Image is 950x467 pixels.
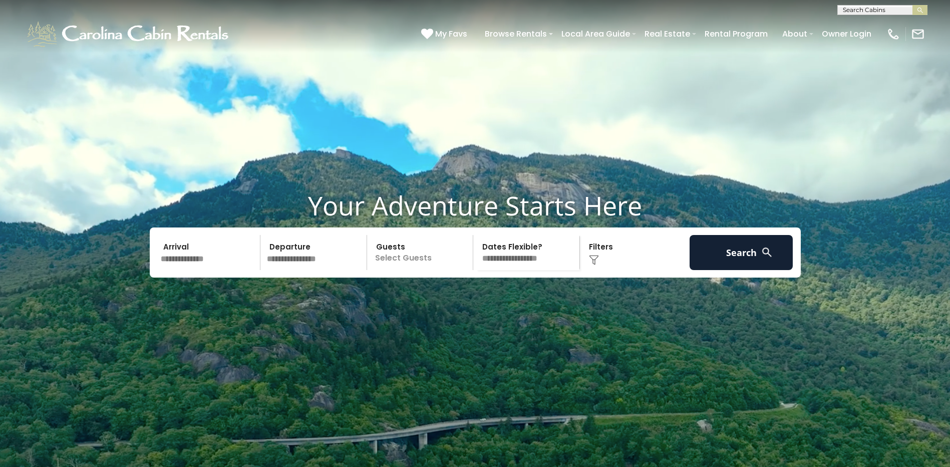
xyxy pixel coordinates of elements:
img: search-regular-white.png [761,246,773,259]
a: Local Area Guide [556,25,635,43]
button: Search [690,235,793,270]
a: About [777,25,812,43]
img: mail-regular-white.png [911,27,925,41]
a: Owner Login [817,25,876,43]
a: Real Estate [640,25,695,43]
h1: Your Adventure Starts Here [8,190,942,221]
img: phone-regular-white.png [886,27,900,41]
a: Rental Program [700,25,773,43]
p: Select Guests [370,235,473,270]
span: My Favs [435,28,467,40]
a: My Favs [421,28,470,41]
a: Browse Rentals [480,25,552,43]
img: filter--v1.png [589,255,599,265]
img: White-1-1-2.png [25,19,233,49]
